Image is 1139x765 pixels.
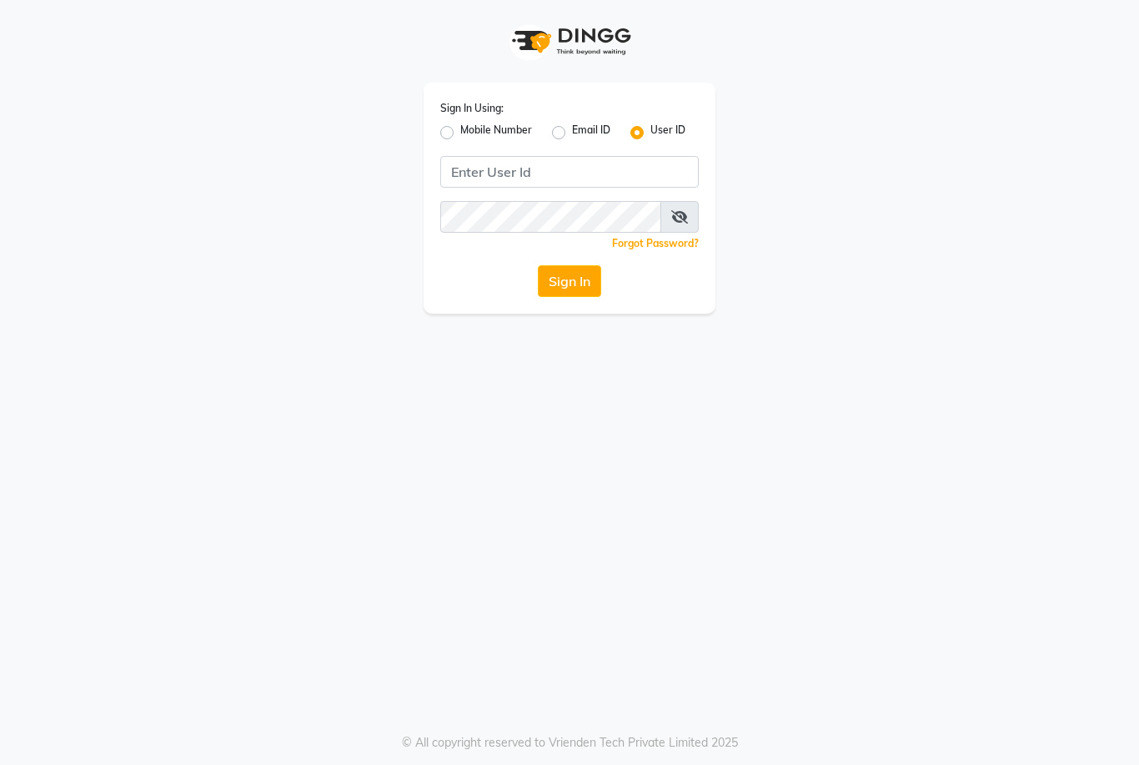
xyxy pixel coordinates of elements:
[650,123,685,143] label: User ID
[440,101,504,116] label: Sign In Using:
[538,265,601,297] button: Sign In
[440,201,661,233] input: Username
[612,237,699,249] a: Forgot Password?
[460,123,532,143] label: Mobile Number
[440,156,699,188] input: Username
[503,17,636,66] img: logo1.svg
[572,123,610,143] label: Email ID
